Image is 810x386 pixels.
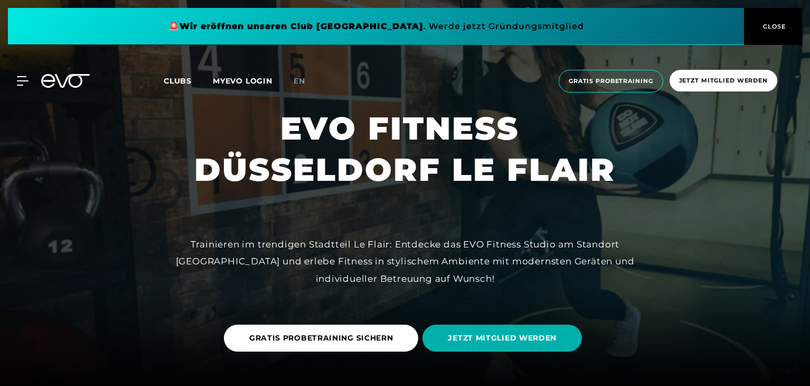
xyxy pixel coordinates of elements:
[213,76,272,86] a: MYEVO LOGIN
[294,76,305,86] span: en
[249,333,393,344] span: GRATIS PROBETRAINING SICHERN
[194,108,616,190] h1: EVO FITNESS DÜSSELDORF LE FLAIR
[164,76,213,86] a: Clubs
[224,317,423,360] a: GRATIS PROBETRAINING SICHERN
[744,8,802,45] button: CLOSE
[422,317,586,360] a: JETZT MITGLIED WERDEN
[679,76,768,85] span: Jetzt Mitglied werden
[569,77,653,86] span: Gratis Probetraining
[294,75,318,87] a: en
[555,70,666,93] a: Gratis Probetraining
[167,236,643,287] div: Trainieren im trendigen Stadtteil Le Flair: Entdecke das EVO Fitness Studio am Standort [GEOGRAPH...
[448,333,557,344] span: JETZT MITGLIED WERDEN
[760,22,786,31] span: CLOSE
[164,76,192,86] span: Clubs
[666,70,780,93] a: Jetzt Mitglied werden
